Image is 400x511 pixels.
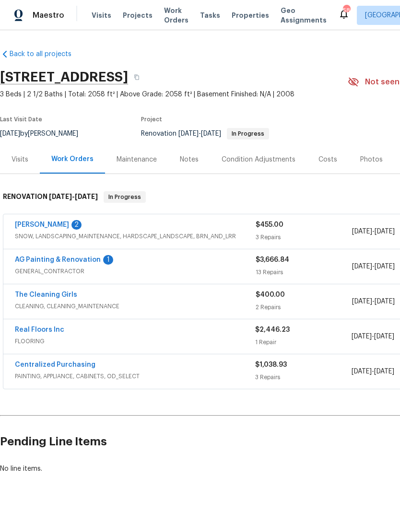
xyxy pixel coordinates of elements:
[141,116,162,122] span: Project
[15,232,256,241] span: SNOW, LANDSCAPING_MAINTENANCE, HARDSCAPE_LANDSCAPE, BRN_AND_LRR
[103,255,113,265] div: 1
[375,298,395,305] span: [DATE]
[256,302,352,312] div: 2 Repairs
[352,367,394,376] span: -
[15,221,69,228] a: [PERSON_NAME]
[128,69,145,86] button: Copy Address
[201,130,221,137] span: [DATE]
[256,256,289,263] span: $3,666.84
[255,361,287,368] span: $1,038.93
[281,6,327,25] span: Geo Assignments
[15,256,101,263] a: AG Painting & Renovation
[375,263,395,270] span: [DATE]
[256,232,352,242] div: 3 Repairs
[256,221,283,228] span: $455.00
[352,368,372,375] span: [DATE]
[12,155,28,164] div: Visits
[71,220,82,230] div: 2
[164,6,188,25] span: Work Orders
[352,228,372,235] span: [DATE]
[92,11,111,20] span: Visits
[180,155,199,164] div: Notes
[15,267,256,276] span: GENERAL_CONTRACTOR
[200,12,220,19] span: Tasks
[318,155,337,164] div: Costs
[123,11,153,20] span: Projects
[15,302,256,311] span: CLEANING, CLEANING_MAINTENANCE
[3,191,98,203] h6: RENOVATION
[343,6,350,15] div: 58
[255,337,351,347] div: 1 Repair
[15,291,77,298] a: The Cleaning Girls
[117,155,157,164] div: Maintenance
[222,155,295,164] div: Condition Adjustments
[51,154,94,164] div: Work Orders
[228,131,268,137] span: In Progress
[256,267,352,277] div: 13 Repairs
[49,193,98,200] span: -
[352,262,395,271] span: -
[374,368,394,375] span: [DATE]
[15,337,255,346] span: FLOORING
[256,291,285,298] span: $400.00
[178,130,221,137] span: -
[49,193,72,200] span: [DATE]
[255,372,351,382] div: 3 Repairs
[352,298,372,305] span: [DATE]
[33,11,64,20] span: Maestro
[352,297,395,306] span: -
[375,228,395,235] span: [DATE]
[352,333,372,340] span: [DATE]
[75,193,98,200] span: [DATE]
[105,192,145,202] span: In Progress
[360,155,383,164] div: Photos
[15,326,64,333] a: Real Floors Inc
[15,361,95,368] a: Centralized Purchasing
[141,130,269,137] span: Renovation
[352,263,372,270] span: [DATE]
[255,326,290,333] span: $2,446.23
[352,227,395,236] span: -
[374,333,394,340] span: [DATE]
[232,11,269,20] span: Properties
[15,372,255,381] span: PAINTING, APPLIANCE, CABINETS, OD_SELECT
[178,130,199,137] span: [DATE]
[352,332,394,341] span: -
